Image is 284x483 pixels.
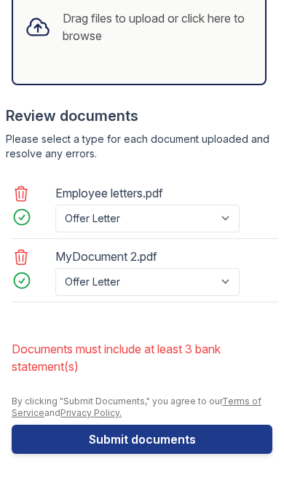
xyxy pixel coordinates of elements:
li: Documents must include at least 3 bank statement(s) [12,334,272,381]
div: Drag files to upload or click here to browse [63,9,253,44]
div: MyDocument 2.pdf [55,245,242,268]
a: Privacy Policy. [60,407,122,418]
div: Please select a type for each document uploaded and resolve any errors. [6,132,272,161]
button: Submit documents [12,425,272,454]
div: Review documents [6,106,272,126]
div: By clicking "Submit Documents," you agree to our and [12,396,272,419]
a: Terms of Service [12,396,261,418]
div: Employee letters.pdf [55,181,242,205]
